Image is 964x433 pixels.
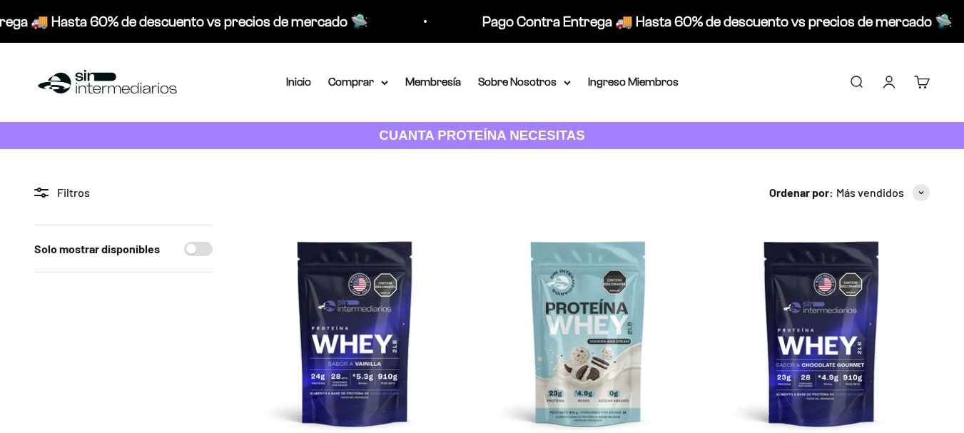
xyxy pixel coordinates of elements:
[450,10,920,33] p: Pago Contra Entrega 🚚 Hasta 60% de descuento vs precios de mercado 🛸
[769,183,833,202] span: Ordenar por:
[328,73,388,91] summary: Comprar
[588,76,679,88] a: Ingreso Miembros
[34,183,213,202] div: Filtros
[286,76,311,88] a: Inicio
[405,76,461,88] a: Membresía
[379,128,585,143] strong: CUANTA PROTEÍNA NECESITAS
[836,183,904,202] span: Más vendidos
[836,183,930,202] button: Más vendidos
[34,240,160,258] label: Solo mostrar disponibles
[478,73,571,91] summary: Sobre Nosotros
